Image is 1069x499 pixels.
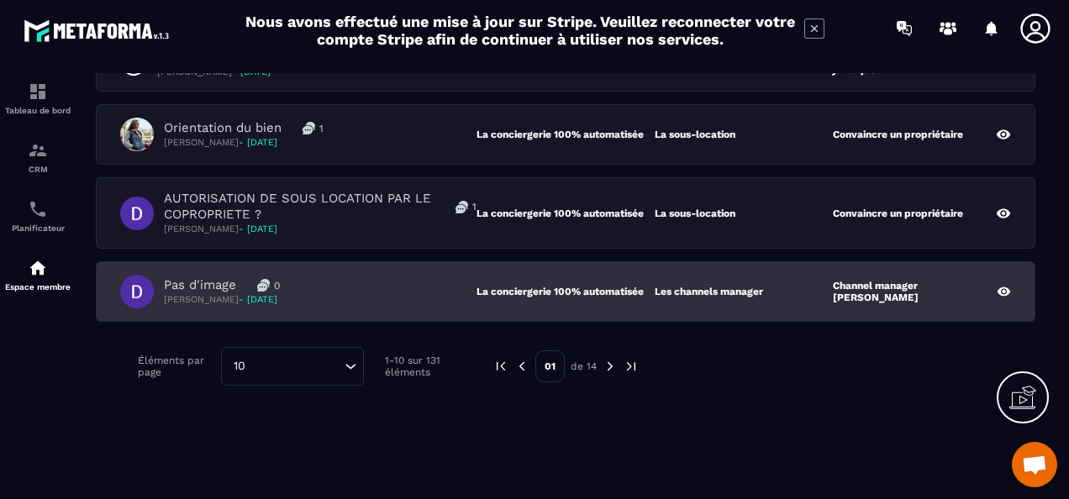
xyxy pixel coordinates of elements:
p: 01 [535,350,565,382]
img: messages [456,201,468,213]
div: Ouvrir le chat [1012,442,1057,487]
p: Tableau de bord [4,106,71,115]
p: Pas d'image [164,277,236,293]
img: messages [257,279,270,292]
p: Orientation du bien [164,120,282,136]
p: 1 [319,122,324,135]
img: scheduler [28,199,48,219]
p: Espace membre [4,282,71,292]
p: 1 [472,200,477,213]
div: Search for option [221,347,364,386]
p: 1-10 sur 131 éléments [385,355,468,378]
span: - [DATE] [239,137,277,148]
p: [PERSON_NAME] [164,136,324,149]
h2: Nous avons effectué une mise à jour sur Stripe. Veuillez reconnecter votre compte Stripe afin de ... [245,13,796,48]
input: Search for option [251,357,340,376]
p: AUTORISATION DE SOUS LOCATION PAR LE COPROPRIETE ? [164,191,434,223]
span: 10 [228,357,251,376]
span: - [DATE] [239,223,277,234]
p: de 14 [571,360,597,373]
p: Les channels manager [655,286,763,297]
p: Channel manager [PERSON_NAME] [833,280,997,303]
p: Convaincre un propriétaire [833,207,963,219]
span: - [DATE] [239,294,277,305]
p: Planificateur [4,223,71,233]
p: La sous-location [655,207,735,219]
img: formation [28,81,48,102]
p: La sous-location [655,129,735,140]
img: next [624,359,639,374]
img: prev [493,359,508,374]
a: formationformationCRM [4,128,71,186]
img: automations [28,258,48,278]
a: formationformationTableau de bord [4,69,71,128]
p: 0 [274,279,280,292]
p: La conciergerie 100% automatisée [477,129,655,140]
img: logo [24,15,175,46]
img: prev [514,359,529,374]
p: CRM [4,165,71,174]
p: [PERSON_NAME] [164,293,280,306]
img: next [603,359,618,374]
img: messages [303,122,315,134]
p: Éléments par page [138,355,213,378]
p: La conciergerie 100% automatisée [477,207,655,219]
img: formation [28,140,48,160]
p: [PERSON_NAME] [164,223,477,235]
a: schedulerschedulerPlanificateur [4,186,71,245]
a: automationsautomationsEspace membre [4,245,71,304]
p: La conciergerie 100% automatisée [477,286,655,297]
p: Convaincre un propriétaire [833,129,963,140]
